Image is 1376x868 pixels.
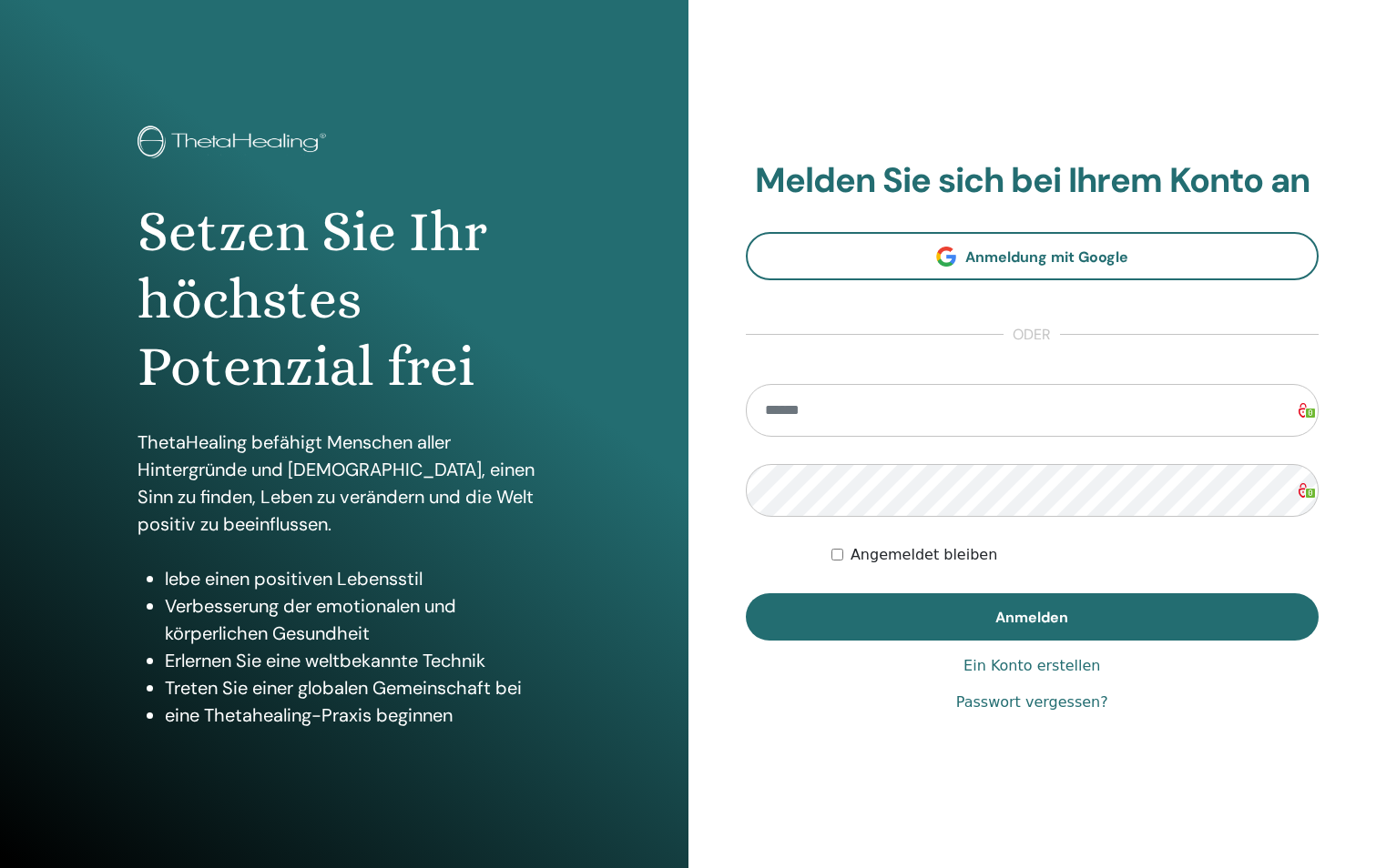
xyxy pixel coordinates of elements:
label: Angemeldet bleiben [851,544,997,566]
div: Keep me authenticated indefinitely or until I manually logout [831,544,1319,566]
h1: Setzen Sie Ihr höchstes Potenzial frei [138,198,551,401]
a: Anmeldung mit Google [746,232,1320,280]
li: Treten Sie einer globalen Gemeinschaft bei [165,674,551,701]
h2: Melden Sie sich bei Ihrem Konto an [746,160,1320,202]
p: ThetaHealing befähigt Menschen aller Hintergründe und [DEMOGRAPHIC_DATA], einen Sinn zu finden, L... [138,429,551,538]
span: Anmelden [995,608,1068,627]
a: Ein Konto erstellen [963,655,1100,677]
button: Anmelden [746,593,1320,641]
li: Erlernen Sie eine weltbekannte Technik [165,647,551,674]
li: eine Thetahealing-Praxis beginnen [165,701,551,729]
span: Anmeldung mit Google [965,247,1128,267]
li: lebe einen positiven Lebensstil [165,565,551,592]
a: Passwort vergessen? [956,691,1108,713]
span: oder [1004,324,1060,346]
li: Verbesserung der emotionalen und körperlichen Gesundheit [165,592,551,647]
